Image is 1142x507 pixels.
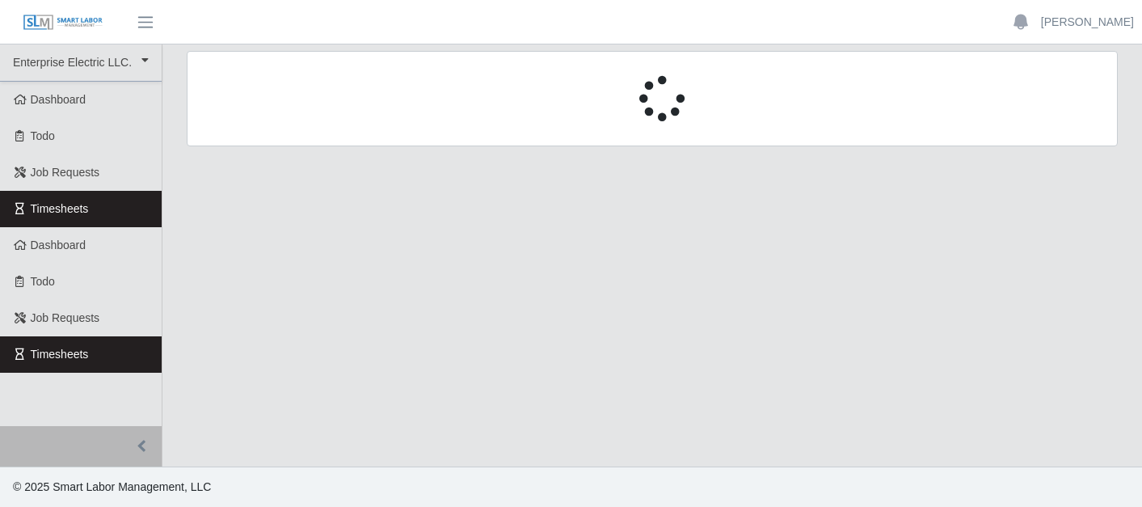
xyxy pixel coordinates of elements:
span: Timesheets [31,202,89,215]
img: SLM Logo [23,14,103,32]
span: Job Requests [31,166,100,179]
span: Dashboard [31,93,86,106]
span: © 2025 Smart Labor Management, LLC [13,480,211,493]
span: Job Requests [31,311,100,324]
span: Todo [31,275,55,288]
span: Todo [31,129,55,142]
span: Timesheets [31,348,89,361]
a: [PERSON_NAME] [1041,14,1134,31]
span: Dashboard [31,239,86,251]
